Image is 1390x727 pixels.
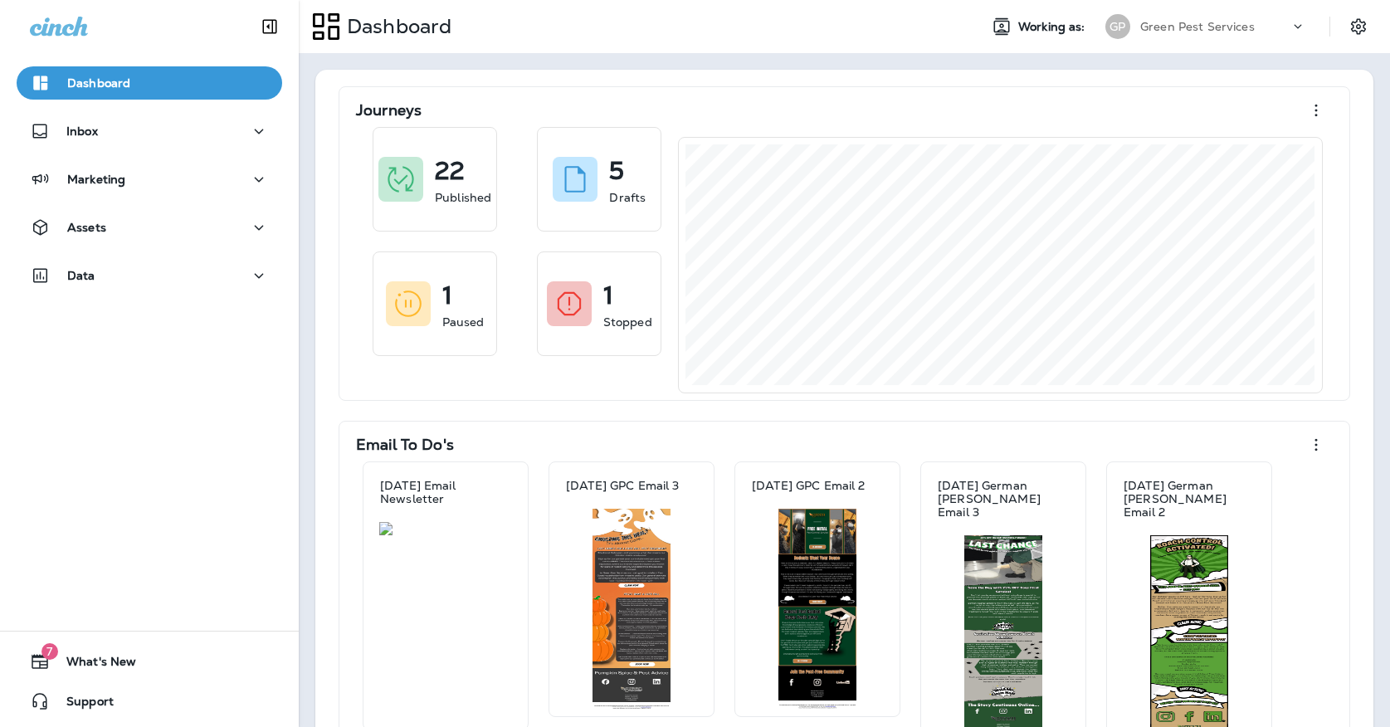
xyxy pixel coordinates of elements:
[340,14,451,39] p: Dashboard
[751,509,884,710] img: 8db0d3c4-33b7-4618-8a07-6a82fa5ab5ad.jpg
[1105,14,1130,39] div: GP
[379,522,512,535] img: 93cf5e10-da52-4fea-9453-e3396a61477a.jpg
[435,189,491,206] p: Published
[609,189,646,206] p: Drafts
[938,479,1069,519] p: [DATE] German [PERSON_NAME] Email 3
[17,163,282,196] button: Marketing
[1140,20,1255,33] p: Green Pest Services
[67,173,125,186] p: Marketing
[442,287,452,304] p: 1
[609,163,624,179] p: 5
[565,509,698,710] img: 4910157f-56d6-4073-ba54-12b9d47d0dbc.jpg
[17,211,282,244] button: Assets
[17,115,282,148] button: Inbox
[442,314,485,330] p: Paused
[1344,12,1373,41] button: Settings
[380,479,511,505] p: [DATE] Email Newsletter
[50,695,114,715] span: Support
[17,66,282,100] button: Dashboard
[603,287,613,304] p: 1
[17,685,282,718] button: Support
[67,221,106,234] p: Assets
[17,259,282,292] button: Data
[41,643,58,660] span: 7
[603,314,652,330] p: Stopped
[1124,479,1255,519] p: [DATE] German [PERSON_NAME] Email 2
[752,479,866,492] p: [DATE] GPC Email 2
[17,645,282,678] button: 7What's New
[66,124,98,138] p: Inbox
[356,102,422,119] p: Journeys
[246,10,293,43] button: Collapse Sidebar
[67,76,130,90] p: Dashboard
[566,479,680,492] p: [DATE] GPC Email 3
[435,163,465,179] p: 22
[1018,20,1089,34] span: Working as:
[67,269,95,282] p: Data
[50,655,136,675] span: What's New
[356,437,454,453] p: Email To Do's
